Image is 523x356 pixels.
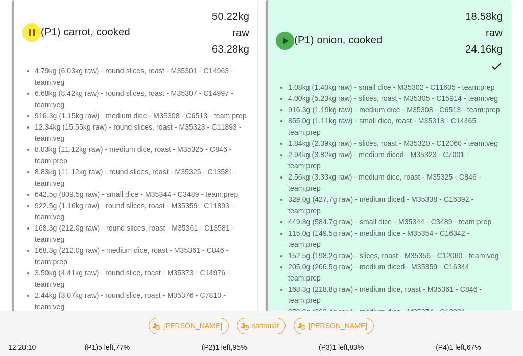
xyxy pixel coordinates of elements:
[288,194,503,216] li: 329.0g (427.7g raw) - medium diced - M35338 - C16392 - team:prep
[288,306,503,328] li: 278.8g (362.4g raw) - medium dice - M35374 - C12091 - team:prep
[288,104,503,115] li: 916.3g (1.19kg raw) - medium dice - M35308 - C6513 - team:prep
[288,216,503,227] li: 449.8g (584.7g raw) - small dice - M35344 - C3489 - team:prep
[288,171,503,194] li: 2.56kg (3.33kg raw) - medium dice, roast - M35325 - C846 - team:prep
[288,261,503,284] li: 205.0g (266.5g raw) - medium diced - M35359 - C16344 - team:prep
[455,8,503,57] div: 18.58kg raw 24.16kg
[166,340,283,355] div: (P2) 95%
[288,138,503,149] li: 1.84kg (2.39kg raw) - slices, roast - M35320 - C12060 - team:veg
[35,245,249,267] li: 168.3g (212.0g raw) - medium dice, roast - M35361 - C846 - team:prep
[35,200,249,222] li: 922.5g (1.16kg raw) - round slices, roast - M35359 - C11893 - team:veg
[300,318,367,334] span: [PERSON_NAME]
[35,65,249,88] li: 4.79kg (6.03kg raw) - round slices, roast - M35301 - C14963 - team:veg
[202,8,249,57] div: 50.22kg raw 63.28kg
[35,144,249,166] li: 8.83kg (11.12kg raw) - medium dice, roast - M35325 - C846 - team:prep
[288,250,503,261] li: 152.5g (198.2g raw) - slices, roast - M35356 - C12060 - team:veg
[35,267,249,290] li: 3.50kg (4.41kg raw) - round slice, roast - M35373 - C14976 - team:veg
[294,34,382,45] span: (P1) onion, cooked
[35,166,249,189] li: 8.83kg (11.12kg raw) - round slices, roast - M35325 - C13581 - team:veg
[288,115,503,138] li: 855.0g (1.11kg raw) - small dice, roast - M35318 - C14465 - team:prep
[283,340,400,355] div: (P3) 83%
[6,340,49,355] div: 12:28:10
[35,222,249,245] li: 168.3g (212.0g raw) - round slices, roast - M35361 - C13581 - team:veg
[288,284,503,306] li: 168.3g (218.8g raw) - medium dice, roast - M35361 - C846 - team:prep
[35,290,249,312] li: 2.44kg (3.07kg raw) - round slice, roast - M35376 - C7810 - team:veg
[49,340,165,355] div: (P1) 77%
[155,318,222,334] span: [PERSON_NAME]
[288,82,503,93] li: 1.08kg (1.40kg raw) - small dice - M35302 - C11605 - team:prep
[35,88,249,110] li: 6.68kg (8.42kg raw) - round slices, roast - M35307 - C14997 - team:veg
[244,318,279,334] span: sammiat
[41,26,130,37] span: (P1) carrot, cooked
[288,227,503,250] li: 115.0g (149.5g raw) - medium dice - M35354 - C16342 - team:prep
[215,343,232,351] span: 1 left,
[400,340,517,355] div: (P4) 67%
[35,121,249,144] li: 12.34kg (15.55kg raw) - round slices, roast - M35323 - C11893 - team:veg
[449,343,467,351] span: 1 left,
[288,149,503,171] li: 2.94kg (3.82kg raw) - medium diced - M35323 - C7001 - team:prep
[288,93,503,104] li: 4.00kg (5.20kg raw) - slices, roast - M35305 - C15914 - team:veg
[35,110,249,121] li: 916.3g (1.15kg raw) - medium dice - M35308 - C6513 - team:prep
[332,343,349,351] span: 1 left,
[35,189,249,200] li: 642.5g (809.5g raw) - small dice - M35344 - C3489 - team:prep
[98,343,115,351] span: 5 left,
